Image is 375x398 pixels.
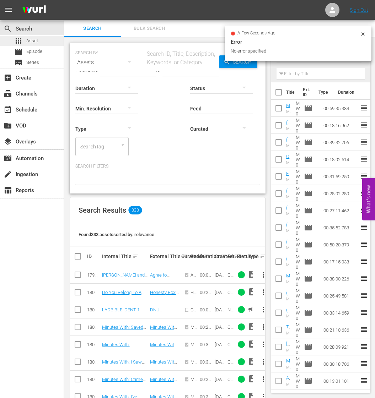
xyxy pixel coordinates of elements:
a: Minutes With: I Saw Babies Murdered In Front Of Me [102,359,145,375]
span: Episode [304,274,312,283]
a: Minutes With: Episode 83 [150,359,178,370]
span: Episode [304,291,312,300]
span: more_vert [259,375,268,383]
td: OR_MW0191 [293,236,301,253]
span: Agree to Disagree [191,272,197,304]
button: more_vert [255,318,272,336]
th: Title [286,82,299,102]
span: Series [26,59,39,66]
div: Curated [181,253,188,259]
span: Minutes With [191,359,197,386]
span: reorder [360,138,368,146]
div: Minutes With: Episode 63 [286,229,290,233]
div: 180725423 [87,307,100,312]
span: reorder [360,155,368,163]
div: [DATE] [215,342,225,347]
div: 00:27:02.960 [200,290,213,295]
span: Episode [304,360,312,368]
span: Channels [4,89,12,98]
span: more_vert [259,358,268,366]
td: 00:31:59.250 [321,168,360,185]
a: Agree to Disagree: Episode 17 [150,272,172,288]
div: Minutes With: Episode 55 [286,178,290,182]
span: Found 333 assets sorted by: relevance [79,232,154,237]
div: ID [87,253,100,259]
span: Asset [14,37,23,45]
td: OR_MW0078 [293,185,301,202]
a: Minutes With: Episode 82 [150,342,178,353]
div: Assets [75,53,138,72]
span: Episode [304,326,312,334]
td: 00:27:11.462 [321,202,360,219]
div: 00:32:03.120 [200,342,213,347]
div: Minutes With: Episode 33 [286,263,290,267]
div: Minutes With: Episode 87 [286,280,290,284]
td: OR_MW0049 [293,338,301,355]
td: 00:59:35.384 [321,100,360,117]
button: Open Feedback Widget [362,178,375,220]
span: Episode [304,240,312,249]
span: a few seconds ago [237,31,275,36]
td: OR_MW0048 [293,321,301,338]
div: Internal Title [102,252,148,261]
span: Asset [26,37,38,44]
td: 00:30:18.706 [321,355,360,372]
span: Automation [4,154,12,163]
div: 00:22:31.560 [200,325,213,330]
div: [DATE] [215,377,225,382]
div: 00:35:32.400 [200,359,213,365]
a: (15+) A BLIND WAR VETERAN [286,120,290,216]
span: more_vert [259,305,268,314]
a: [PERSON_NAME] and [PERSON_NAME] Argue Over The Internet's Biggest Debates [102,272,148,299]
span: Episode [304,121,312,130]
span: reorder [360,121,368,129]
span: Episode [304,172,312,181]
span: 29 [339,50,350,65]
div: [DATE] [215,307,225,312]
span: reorder [360,308,368,317]
td: OR_MW0006 [293,134,301,151]
a: Do You Belong To A Cult? [DEMOGRAPHIC_DATA] Answers You Questions [102,290,148,316]
div: Minutes With Episode 17 [286,109,290,114]
div: Search ID, Title, Description, Keywords, or Category [145,50,219,67]
span: ORG_ATD_0055 [227,272,234,304]
a: LADBIBLE IDENT 1 [102,307,140,312]
span: Episode [304,309,312,317]
div: [DATE] [215,359,225,365]
td: OR_MW0196 [293,270,301,287]
span: Video [248,322,256,331]
a: (18+) AN FGM SURVIVOR (PART 1) [286,205,290,317]
div: Error [231,38,366,46]
span: VOD [4,121,12,130]
span: Search [68,24,117,33]
span: Episode [304,257,312,266]
span: more_vert [259,323,268,331]
div: 180725634 [87,325,100,330]
button: more_vert [255,301,272,318]
td: OR_MW0195 [293,355,301,372]
div: Created [215,252,225,261]
td: 00:39:32.706 [321,134,360,151]
span: Ingestion [4,170,12,179]
span: AD [248,305,256,314]
td: 00:28:09.921 [321,338,360,355]
div: Feed [191,252,198,261]
span: more_vert [259,288,268,296]
span: Episode [304,377,312,385]
div: External Title [150,252,179,261]
span: reorder [360,240,368,249]
span: Series [14,58,23,67]
span: more_vert [259,340,268,349]
span: reorder [360,291,368,300]
td: 00:38:00.226 [321,270,360,287]
a: FORMER SAS [286,171,291,219]
span: Video [248,340,256,348]
span: Video [248,270,256,279]
button: Open [119,142,126,148]
div: Minutes With: Episode 88 [286,246,290,250]
div: Minutes With: Episode 60 [286,314,290,318]
div: 179872058 [87,272,100,278]
span: Episode [304,206,312,215]
span: OR_MW0007 [227,342,234,369]
a: Minutes With: Episode 84 [150,377,178,387]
